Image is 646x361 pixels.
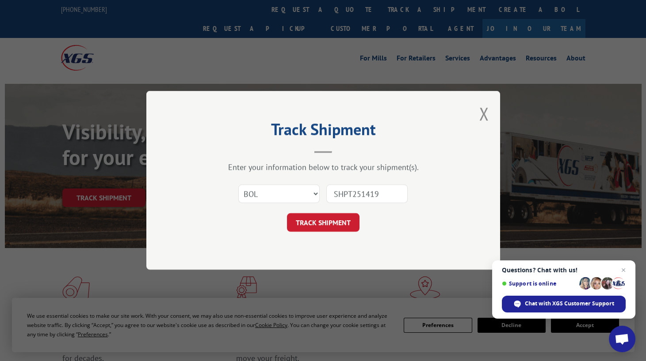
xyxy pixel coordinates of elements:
div: Enter your information below to track your shipment(s). [191,162,456,173]
span: Chat with XGS Customer Support [525,300,614,308]
span: Support is online [502,280,576,287]
div: Open chat [609,326,635,352]
button: TRACK SHIPMENT [287,214,359,232]
span: Close chat [618,265,629,275]
span: Questions? Chat with us! [502,267,626,274]
input: Number(s) [326,185,408,203]
div: Chat with XGS Customer Support [502,296,626,312]
button: Close modal [479,102,489,125]
h2: Track Shipment [191,123,456,140]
